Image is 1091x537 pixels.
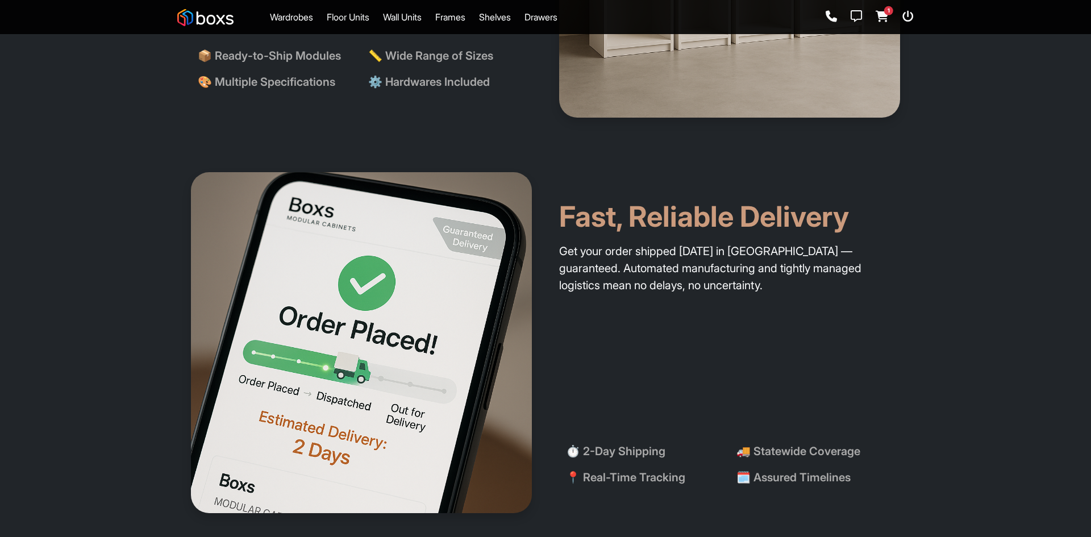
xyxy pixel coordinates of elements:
[884,6,893,15] span: 1
[736,469,851,486] span: 🗓️ Assured Timelines
[368,47,493,64] span: 📏 Wide Range of Sizes
[559,243,900,294] p: Get your order shipped [DATE] in [GEOGRAPHIC_DATA] — guaranteed. Automated manufacturing and tigh...
[559,172,900,234] h2: Fast, Reliable Delivery
[198,47,341,64] span: 📦 Ready-to-Ship Modules
[876,11,889,23] a: 1
[177,9,234,26] img: Boxs logo
[479,10,511,24] a: Shelves
[191,172,532,513] img: Fast, Reliable Delivery
[270,10,313,24] a: Wardrobes
[198,73,335,90] span: 🎨 Multiple Specifications
[736,443,860,460] span: 🚚 Statewide Coverage
[566,469,685,486] span: 📍 Real-Time Tracking
[327,10,369,24] a: Floor Units
[524,10,557,24] a: Drawers
[566,443,665,460] span: ⏱️ 2-Day Shipping
[383,10,422,24] a: Wall Units
[435,10,465,24] a: Frames
[368,73,490,90] span: ⚙️ Hardwares Included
